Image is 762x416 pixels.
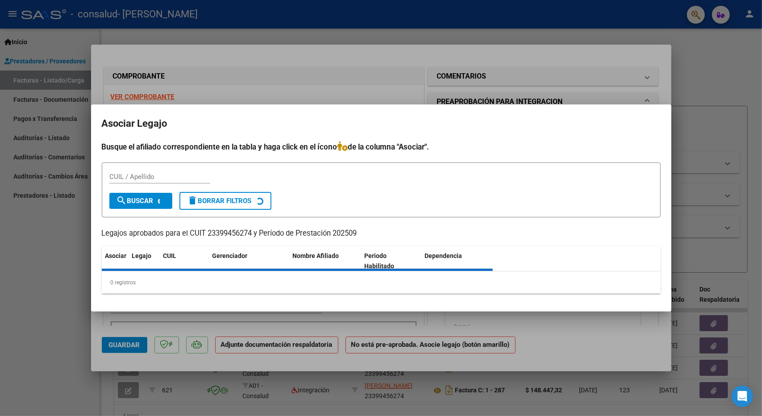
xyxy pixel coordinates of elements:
span: Periodo Habilitado [364,252,394,270]
span: Legajo [132,252,152,259]
datatable-header-cell: Legajo [129,246,160,276]
h2: Asociar Legajo [102,115,661,132]
datatable-header-cell: Dependencia [421,246,493,276]
span: CUIL [163,252,177,259]
button: Borrar Filtros [179,192,271,210]
datatable-header-cell: Nombre Afiliado [289,246,361,276]
span: Nombre Afiliado [293,252,339,259]
mat-icon: delete [187,195,198,206]
span: Borrar Filtros [187,197,252,205]
datatable-header-cell: Periodo Habilitado [361,246,421,276]
datatable-header-cell: CUIL [160,246,209,276]
span: Gerenciador [212,252,248,259]
h4: Busque el afiliado correspondiente en la tabla y haga click en el ícono de la columna "Asociar". [102,141,661,153]
div: 0 registros [102,271,661,294]
datatable-header-cell: Asociar [102,246,129,276]
span: Asociar [105,252,127,259]
mat-icon: search [117,195,127,206]
span: Dependencia [425,252,462,259]
p: Legajos aprobados para el CUIT 23399456274 y Período de Prestación 202509 [102,228,661,239]
button: Buscar [109,193,172,209]
datatable-header-cell: Gerenciador [209,246,289,276]
span: Buscar [117,197,154,205]
div: Open Intercom Messenger [732,386,753,407]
